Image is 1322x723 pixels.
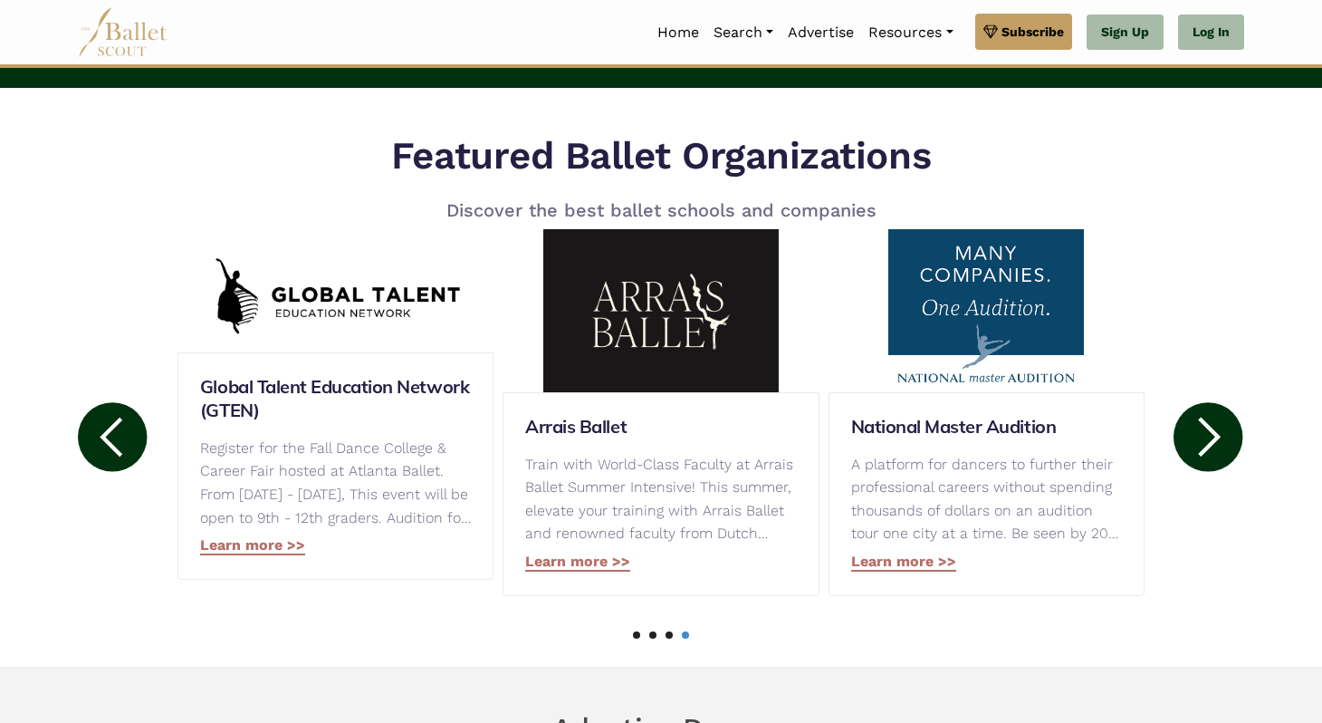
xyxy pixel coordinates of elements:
[983,22,998,42] img: gem.svg
[706,14,781,52] a: Search
[649,631,656,639] a: 2
[975,14,1072,50] a: Subscribe
[525,553,630,572] a: Learn more >>
[633,631,640,639] a: 1
[200,536,305,555] a: Learn more >>
[525,415,796,439] a: Arrais Ballet
[781,14,861,52] a: Advertise
[525,453,796,545] p: Train with World-Class Faculty at Arrais Ballet Summer Intensive! This summer, elevate your train...
[177,245,493,352] img: Global Talent Education Network (GTEN) logo
[829,229,1145,392] img: National Master Audition logo
[1001,22,1064,42] span: Subscribe
[861,14,960,52] a: Resources
[200,375,471,422] a: Global Talent Education Network (GTEN)
[682,631,689,639] a: 4
[851,415,1122,439] a: National Master Audition
[851,553,956,572] a: Learn more >>
[666,631,673,639] a: 3
[1087,14,1164,51] a: Sign Up
[200,437,471,529] p: Register for the Fall Dance College & Career Fair hosted at Atlanta Ballet. From [DATE] - [DATE],...
[650,14,706,52] a: Home
[503,229,819,392] img: Arrais Ballet logo
[377,131,945,181] h5: Featured Ballet Organizations
[851,453,1122,545] p: A platform for dancers to further their professional careers without spending thousands of dollar...
[1178,14,1244,51] a: Log In
[377,196,945,225] p: Discover the best ballet schools and companies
